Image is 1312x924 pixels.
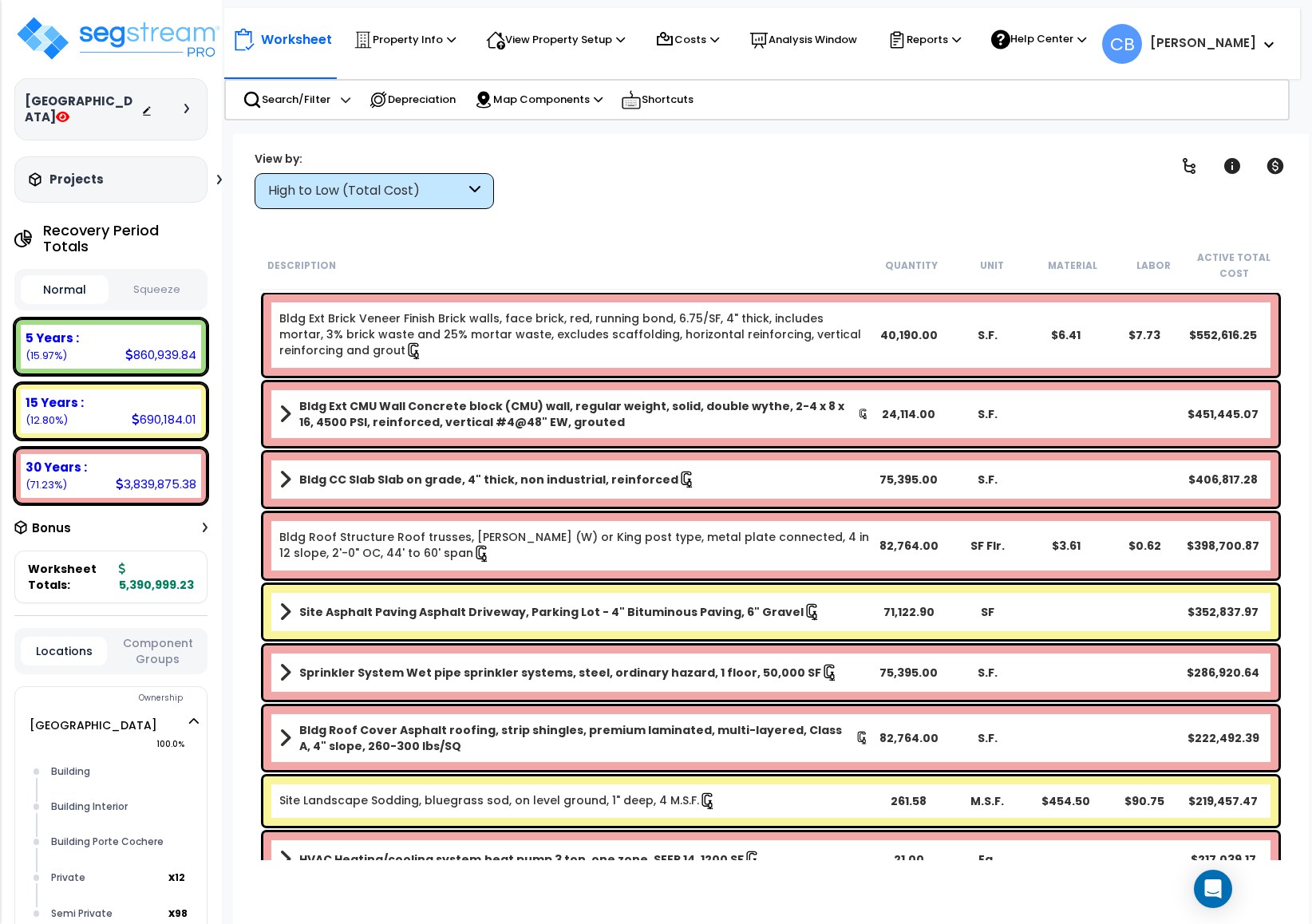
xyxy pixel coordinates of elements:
small: Active Total Cost [1197,251,1271,280]
div: Shortcuts [612,81,702,119]
small: Labor [1136,259,1171,272]
b: HVAC Heating/cooling system,heat pump 3 ton, one zone, SEER 14, 1200 SF [299,851,744,867]
div: Depreciation [360,82,464,117]
p: Worksheet [261,29,332,50]
div: 82,764.00 [869,538,948,554]
div: High to Low (Total Cost) [268,182,465,200]
div: $219,457.47 [1184,793,1263,809]
b: 5,390,999.23 [119,561,194,593]
p: Map Components [474,90,603,109]
h3: [GEOGRAPHIC_DATA] [25,93,141,125]
b: 15 Years : [26,394,84,411]
b: x [168,905,188,921]
span: Worksheet Totals: [28,561,113,593]
div: 21.00 [869,851,948,867]
div: Private [47,868,168,887]
button: Squeeze [113,276,200,304]
small: Description [267,259,336,272]
div: $217,039.17 [1184,851,1263,867]
div: S.F. [947,406,1026,422]
button: Normal [21,275,109,304]
div: $6.41 [1026,327,1105,343]
p: Reports [887,30,961,49]
div: $406,817.28 [1184,472,1263,488]
b: [PERSON_NAME] [1150,34,1256,51]
p: Analysis Window [749,30,857,49]
b: Site Asphalt Paving Asphalt Driveway, Parking Lot - 4" Bituminous Paving, 6" Gravel [299,604,804,620]
p: Depreciation [369,90,456,109]
b: 5 Years : [26,330,79,346]
a: Assembly Title [279,601,869,623]
b: Bldg Ext CMU Wall Concrete block (CMU) wall, regular weight, solid, double wythe, 2-4 x 8 x 16, 4... [299,398,858,430]
div: 75,395.00 [869,472,948,488]
div: Ea. [947,851,1026,867]
div: 860,939.84 [125,346,196,363]
h3: Projects [49,172,104,188]
div: $90.75 [1105,793,1184,809]
div: 75,395.00 [869,665,948,681]
b: Bldg CC Slab Slab on grade, 4" thick, non industrial, reinforced [299,472,678,488]
small: Unit [980,259,1004,272]
a: Individual Item [279,792,717,808]
div: $552,616.25 [1184,327,1263,343]
div: S.F. [947,665,1026,681]
a: Assembly Title [279,661,869,684]
small: 12 [175,871,185,884]
b: x [168,869,185,885]
p: Shortcuts [621,89,694,111]
div: $352,837.97 [1184,604,1263,620]
small: Quantity [885,259,938,272]
div: Building [47,762,199,781]
p: Help Center [991,30,1086,49]
div: S.F. [947,472,1026,488]
h3: Bonus [32,522,71,535]
p: Search/Filter [243,90,330,109]
div: 40,190.00 [869,327,948,343]
div: 71,122.90 [869,604,948,620]
small: (71.23%) [26,478,67,492]
span: 100.0% [156,735,199,754]
div: Ownership [47,689,207,708]
a: Assembly Title [279,722,869,754]
small: (15.97%) [26,349,67,362]
button: Component Groups [115,634,201,668]
div: $7.73 [1105,327,1184,343]
div: S.F. [947,327,1026,343]
a: Assembly Title [279,468,869,491]
a: [GEOGRAPHIC_DATA] 100.0% [30,717,157,733]
div: M.S.F. [947,793,1026,809]
div: $398,700.87 [1184,538,1263,554]
div: S.F. [947,730,1026,746]
p: Property Info [354,30,456,49]
img: logo_pro_r.png [14,14,222,62]
div: Open Intercom Messenger [1194,870,1232,908]
div: SF [947,604,1026,620]
p: View Property Setup [486,30,625,49]
span: CB [1102,24,1142,64]
span: location multiplier [168,867,199,887]
span: location multiplier [168,903,199,923]
h4: Recovery Period Totals [43,223,207,255]
a: Assembly Title [279,848,869,871]
p: Costs [655,30,719,49]
div: $0.62 [1105,538,1184,554]
div: 82,764.00 [869,730,948,746]
div: Semi Private [47,904,168,923]
div: $3.61 [1026,538,1105,554]
div: $451,445.07 [1184,406,1263,422]
small: (12.80%) [26,413,68,427]
a: Individual Item [279,529,869,561]
b: Bldg Roof Cover Asphalt roofing, strip shingles, premium laminated, multi-layered, Class A, 4" sl... [299,722,856,754]
div: Building Porte Cochere [47,832,199,851]
button: Locations [21,637,107,665]
div: SF Flr. [947,538,1026,554]
b: 30 Years : [26,459,87,476]
small: Material [1048,259,1097,272]
div: 24,114.00 [869,406,948,422]
div: $286,920.64 [1184,665,1263,681]
div: $222,492.39 [1184,730,1263,746]
div: 261.58 [869,793,948,809]
div: Building Interior [47,797,199,816]
small: 98 [175,907,188,920]
div: 690,184.01 [132,411,196,428]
